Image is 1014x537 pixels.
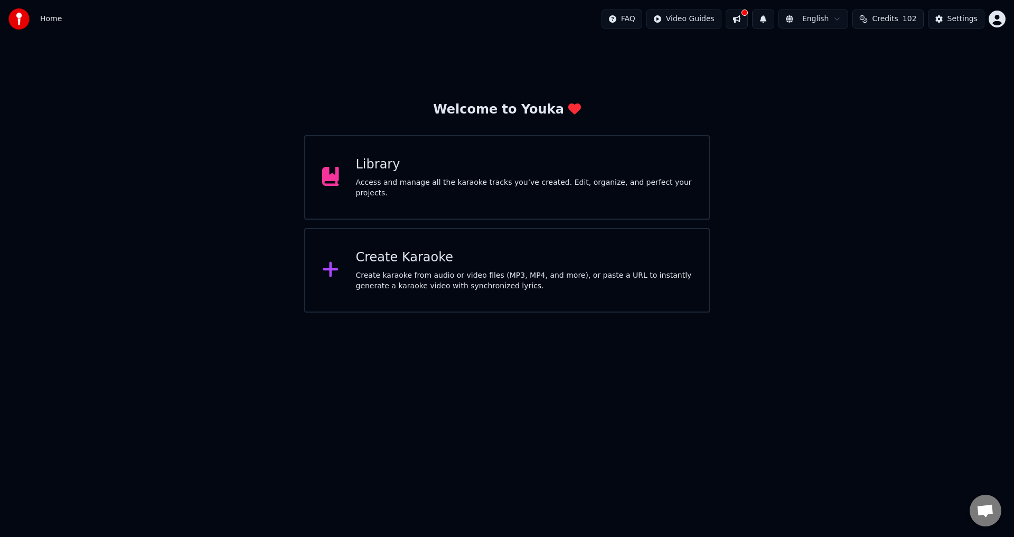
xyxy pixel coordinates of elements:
span: Credits [872,14,898,24]
div: Create karaoke from audio or video files (MP3, MP4, and more), or paste a URL to instantly genera... [356,270,692,291]
div: Open chat [970,495,1001,526]
button: Credits102 [852,10,923,29]
div: Settings [947,14,978,24]
div: Welcome to Youka [433,101,581,118]
div: Library [356,156,692,173]
button: Video Guides [646,10,721,29]
div: Access and manage all the karaoke tracks you’ve created. Edit, organize, and perfect your projects. [356,177,692,199]
span: Home [40,14,62,24]
button: Settings [928,10,984,29]
img: youka [8,8,30,30]
span: 102 [903,14,917,24]
button: FAQ [602,10,642,29]
nav: breadcrumb [40,14,62,24]
div: Create Karaoke [356,249,692,266]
